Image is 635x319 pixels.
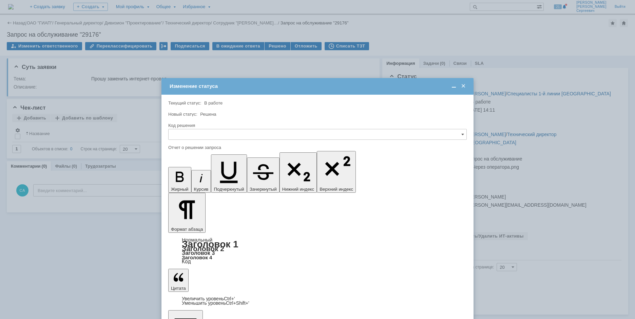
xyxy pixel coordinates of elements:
[200,112,216,117] span: Решена
[168,145,465,150] div: Отчет о решении запроса
[182,300,249,306] a: Decrease
[211,154,247,193] button: Подчеркнутый
[168,112,197,117] label: Новый статус:
[224,296,235,301] span: Ctrl+'
[171,187,189,192] span: Жирный
[204,100,223,106] span: В работе
[168,297,467,305] div: Цитата
[182,255,212,260] a: Заголовок 4
[168,238,467,264] div: Формат абзаца
[170,83,467,89] div: Изменение статуса
[182,259,191,265] a: Код
[280,152,317,193] button: Нижний индекс
[250,187,277,192] span: Зачеркнутый
[168,193,206,233] button: Формат абзаца
[194,187,209,192] span: Курсив
[168,100,201,106] label: Текущий статус:
[182,239,238,249] a: Заголовок 1
[282,187,314,192] span: Нижний индекс
[171,286,186,291] span: Цитата
[450,83,457,89] span: Свернуть (Ctrl + M)
[317,151,356,193] button: Верхний индекс
[182,250,215,256] a: Заголовок 3
[320,187,353,192] span: Верхний индекс
[226,300,249,306] span: Ctrl+Shift+'
[460,83,467,89] span: Закрыть
[168,123,465,128] div: Код решения
[182,245,224,252] a: Заголовок 2
[168,167,191,193] button: Жирный
[168,269,189,292] button: Цитата
[191,170,211,193] button: Курсив
[182,237,212,243] a: Нормальный
[247,157,280,193] button: Зачеркнутый
[182,296,235,301] a: Increase
[171,227,203,232] span: Формат абзаца
[214,187,244,192] span: Подчеркнутый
